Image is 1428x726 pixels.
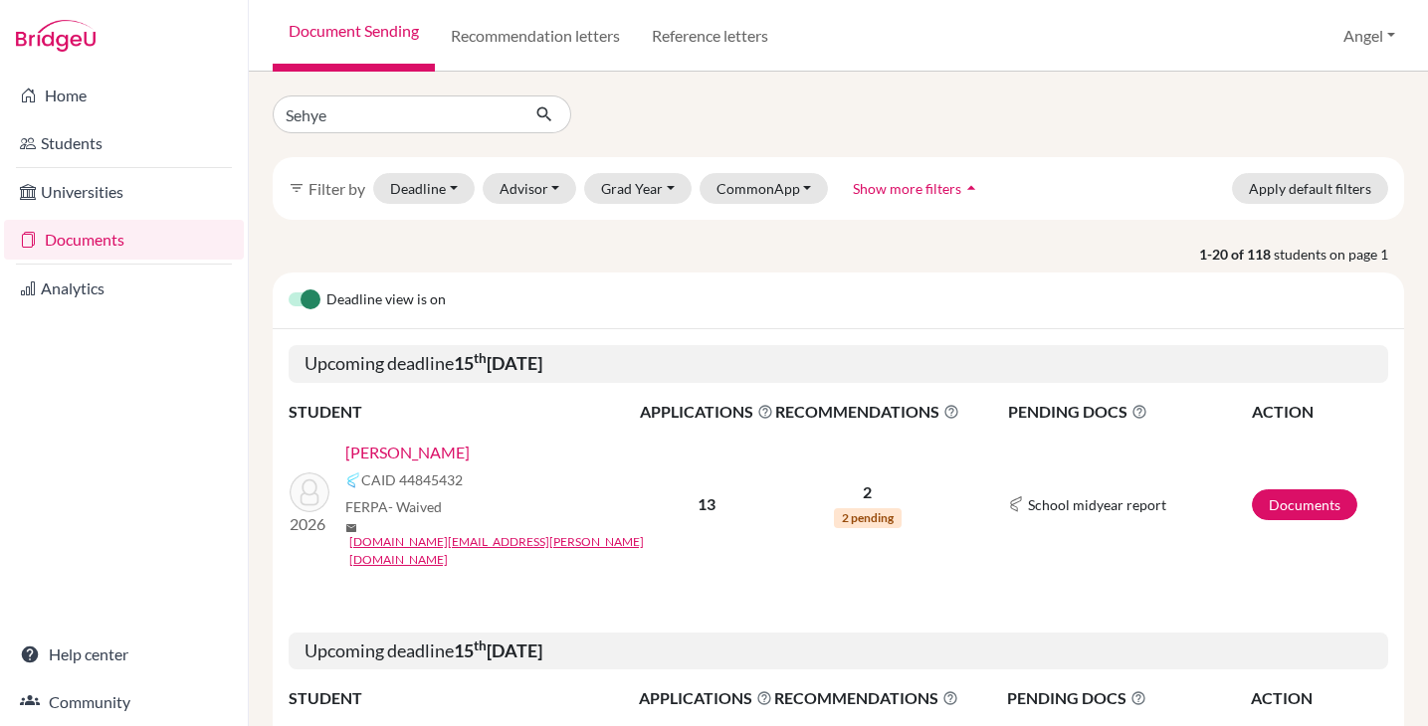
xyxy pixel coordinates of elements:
th: ACTION [1250,685,1388,711]
a: [DOMAIN_NAME][EMAIL_ADDRESS][PERSON_NAME][DOMAIN_NAME] [349,533,653,569]
b: 15 [DATE] [454,639,542,661]
a: Documents [1252,489,1357,520]
img: Kim, Jihwan [290,472,329,512]
sup: th [474,637,487,653]
span: PENDING DOCS [1008,400,1250,424]
h5: Upcoming deadline [289,633,1388,670]
span: CAID 44845432 [361,469,463,490]
img: Bridge-U [16,20,96,52]
a: [PERSON_NAME] [345,441,470,464]
span: PENDING DOCS [1007,686,1250,710]
input: Find student by name... [273,95,519,133]
button: Advisor [483,173,577,204]
span: mail [345,522,357,534]
th: STUDENT [289,399,639,425]
span: Deadline view is on [326,288,446,312]
button: Grad Year [584,173,692,204]
a: Analytics [4,269,244,308]
a: Community [4,682,244,722]
span: APPLICATIONS [640,400,773,424]
span: FERPA [345,496,442,517]
a: Home [4,76,244,115]
span: RECOMMENDATIONS [775,400,959,424]
span: Filter by [308,179,365,198]
th: ACTION [1251,399,1388,425]
strong: 1-20 of 118 [1199,244,1274,265]
span: School midyear report [1028,494,1166,515]
span: students on page 1 [1274,244,1404,265]
a: Documents [4,220,244,260]
span: - Waived [388,498,442,515]
i: filter_list [289,180,305,196]
h5: Upcoming deadline [289,345,1388,383]
span: APPLICATIONS [639,686,772,710]
button: Apply default filters [1232,173,1388,204]
p: 2026 [290,512,329,536]
button: CommonApp [700,173,829,204]
th: STUDENT [289,685,638,711]
i: arrow_drop_up [961,178,981,198]
button: Deadline [373,173,475,204]
sup: th [474,350,487,366]
button: Show more filtersarrow_drop_up [836,173,998,204]
a: Help center [4,635,244,674]
button: Angel [1334,17,1404,55]
img: Common App logo [345,472,361,488]
span: 2 pending [834,508,902,528]
p: 2 [775,480,959,504]
a: Students [4,123,244,163]
img: Common App logo [1008,496,1024,512]
b: 13 [698,494,715,513]
span: Show more filters [853,180,961,197]
span: RECOMMENDATIONS [774,686,958,710]
b: 15 [DATE] [454,352,542,374]
a: Universities [4,172,244,212]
